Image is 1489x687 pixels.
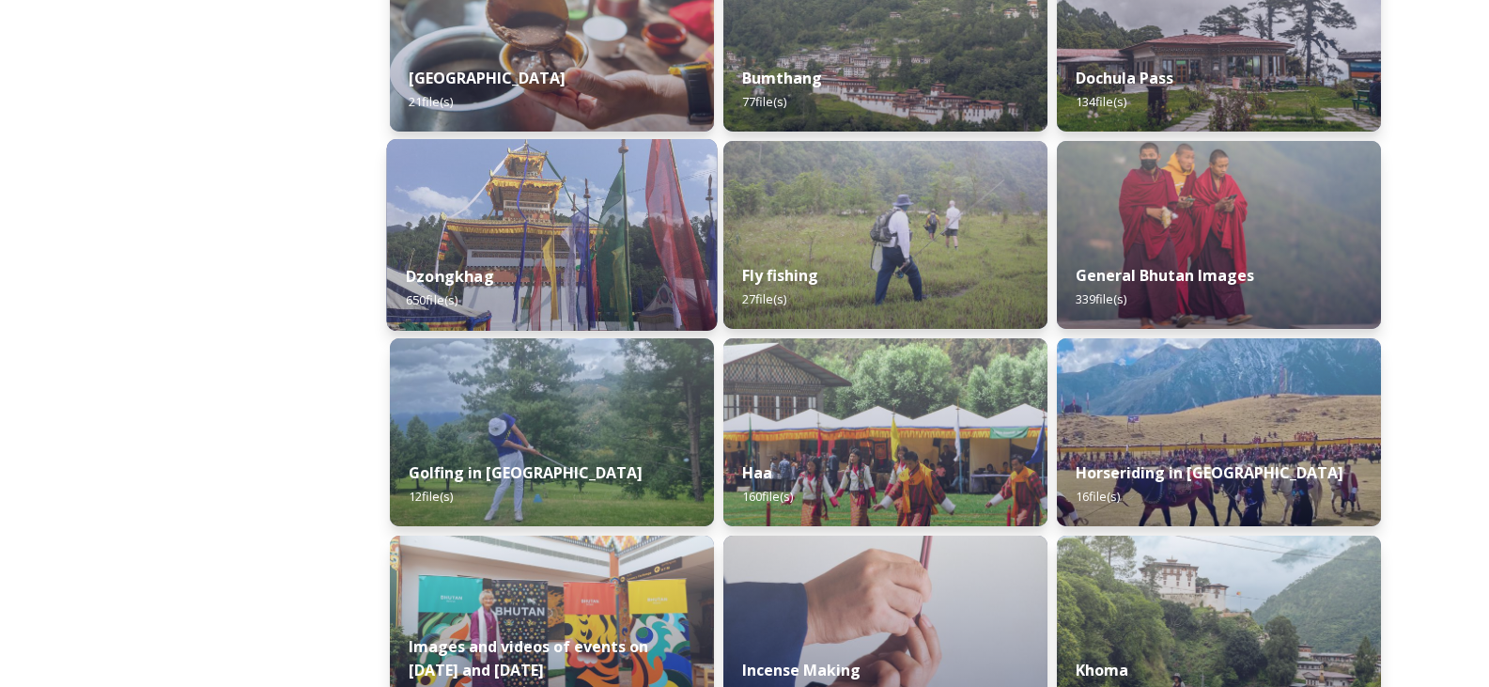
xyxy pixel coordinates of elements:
[742,290,786,307] span: 27 file(s)
[723,338,1047,526] img: Haa%2520Summer%2520Festival1.jpeg
[742,68,822,88] strong: Bumthang
[742,265,818,286] strong: Fly fishing
[1076,93,1126,110] span: 134 file(s)
[1076,488,1120,505] span: 16 file(s)
[742,488,793,505] span: 160 file(s)
[1057,141,1381,329] img: MarcusWestbergBhutanHiRes-23.jpg
[742,93,786,110] span: 77 file(s)
[406,291,458,308] span: 650 file(s)
[409,488,453,505] span: 12 file(s)
[409,68,566,88] strong: [GEOGRAPHIC_DATA]
[387,139,718,331] img: Festival%2520Header.jpg
[1076,68,1173,88] strong: Dochula Pass
[1076,290,1126,307] span: 339 file(s)
[1076,462,1343,483] strong: Horseriding in [GEOGRAPHIC_DATA]
[409,93,453,110] span: 21 file(s)
[409,462,643,483] strong: Golfing in [GEOGRAPHIC_DATA]
[1057,338,1381,526] img: Horseriding%2520in%2520Bhutan2.JPG
[742,462,772,483] strong: Haa
[1076,265,1254,286] strong: General Bhutan Images
[723,141,1047,329] img: by%2520Ugyen%2520Wangchuk14.JPG
[406,266,494,287] strong: Dzongkhag
[1076,660,1128,680] strong: Khoma
[390,338,714,526] img: IMG_0877.jpeg
[409,636,648,680] strong: Images and videos of events on [DATE] and [DATE]
[742,660,861,680] strong: Incense Making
